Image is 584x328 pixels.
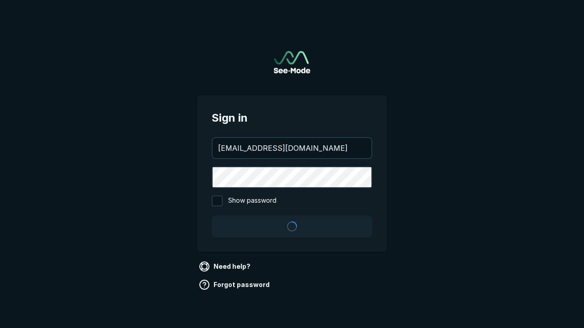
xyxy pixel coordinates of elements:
img: See-Mode Logo [274,51,310,73]
span: Sign in [212,110,372,126]
a: Forgot password [197,277,273,292]
a: Go to sign in [274,51,310,73]
input: your@email.com [213,138,371,158]
span: Show password [228,195,276,206]
a: Need help? [197,259,254,274]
